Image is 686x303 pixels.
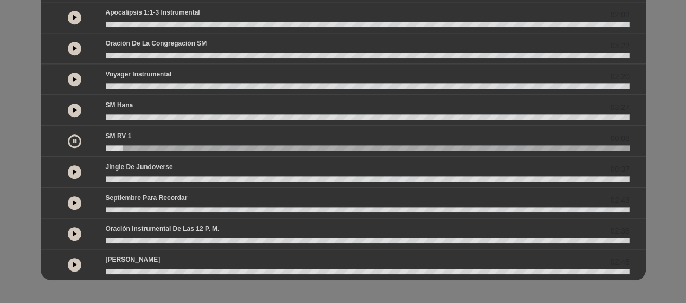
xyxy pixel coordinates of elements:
font: Oración instrumental de las 12 p. m. [106,225,220,233]
font: SM Hana [106,101,133,109]
font: 00:37 [610,165,629,173]
font: 02:43 [610,196,629,204]
font: [PERSON_NAME] [106,256,161,263]
font: SM RV 1 [106,132,132,140]
font: Septiembre para recordar [106,194,188,202]
font: 03:22 [610,41,629,50]
font: 02:38 [610,227,629,235]
font: 02:48 [610,257,629,266]
font: Apocalipsis 1:1-3 Instrumental [106,9,200,16]
span: 00:08 [610,133,629,144]
font: 02:02 [610,10,629,19]
font: Voyager Instrumental [106,70,172,78]
font: Jingle de Jundoverse [106,163,173,171]
font: Oración de la Congregación SM [106,40,207,47]
font: 02:20 [610,72,629,81]
font: 03:27 [610,103,629,112]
